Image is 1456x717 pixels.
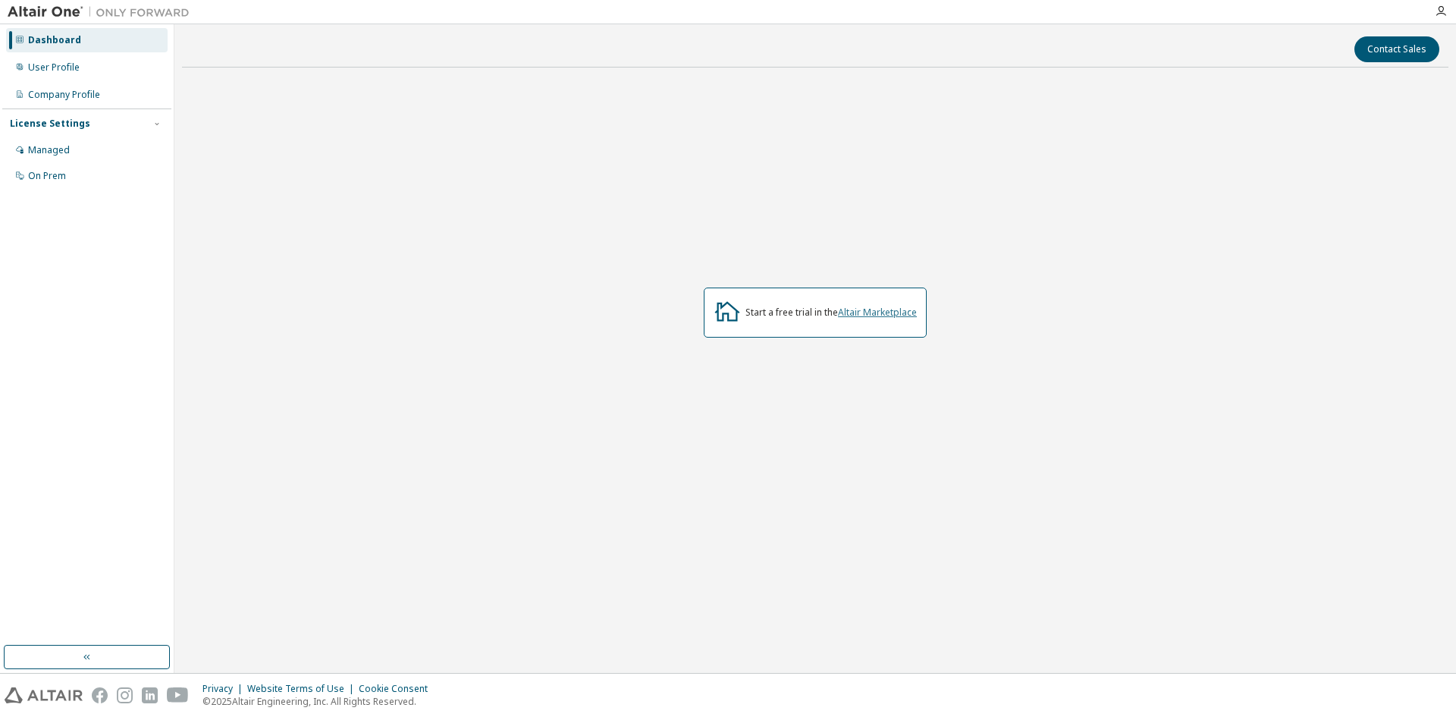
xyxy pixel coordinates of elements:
img: altair_logo.svg [5,687,83,703]
button: Contact Sales [1354,36,1439,62]
div: On Prem [28,170,66,182]
div: User Profile [28,61,80,74]
div: Company Profile [28,89,100,101]
div: Managed [28,144,70,156]
img: linkedin.svg [142,687,158,703]
a: Altair Marketplace [838,306,917,319]
img: facebook.svg [92,687,108,703]
img: Altair One [8,5,197,20]
img: youtube.svg [167,687,189,703]
div: Dashboard [28,34,81,46]
div: Privacy [202,683,247,695]
p: © 2025 Altair Engineering, Inc. All Rights Reserved. [202,695,437,708]
div: Start a free trial in the [745,307,917,319]
div: Cookie Consent [359,683,437,695]
img: instagram.svg [117,687,133,703]
div: Website Terms of Use [247,683,359,695]
div: License Settings [10,118,90,130]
